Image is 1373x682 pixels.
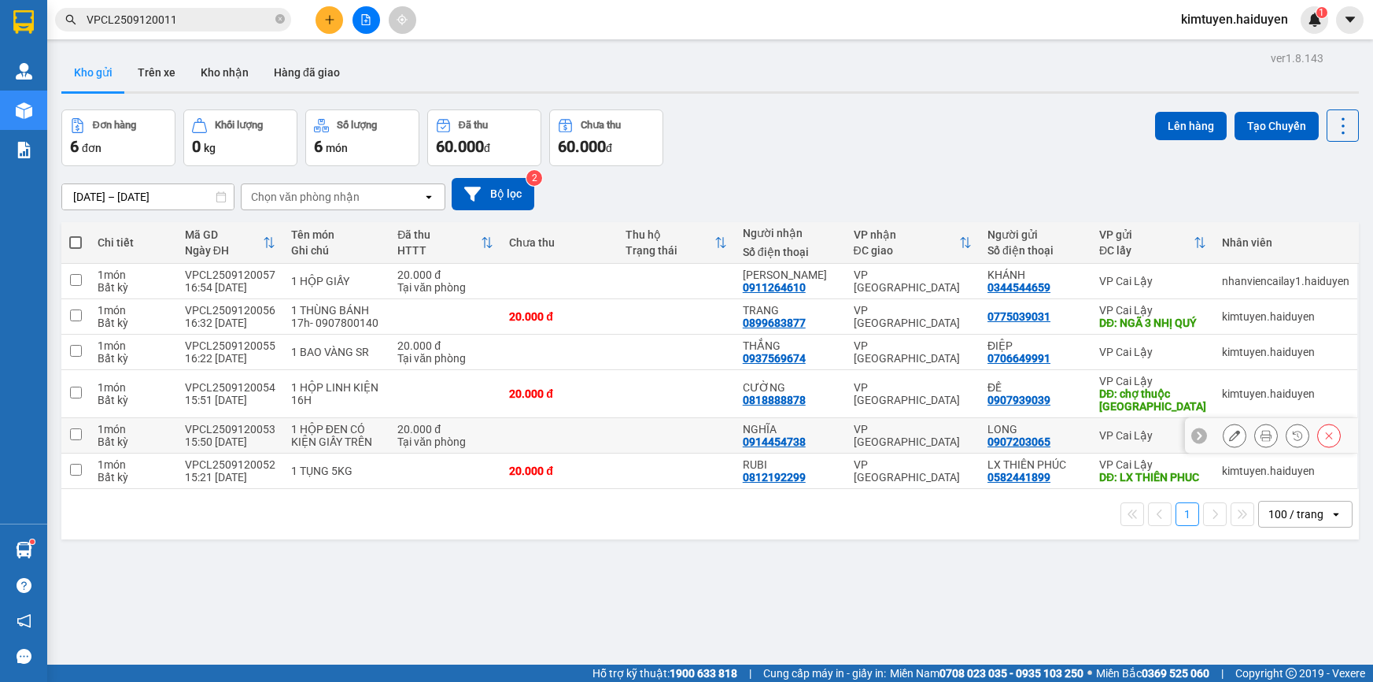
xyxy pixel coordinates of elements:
span: | [749,665,751,682]
div: Khối lượng [215,120,263,131]
div: VP [GEOGRAPHIC_DATA] [854,381,973,406]
div: 1 món [98,423,169,436]
div: LX THIÊN PHÚC [987,458,1083,471]
strong: 0708 023 035 - 0935 103 250 [939,667,1083,680]
button: Bộ lọc [452,178,534,210]
div: VPCL2509120055 [185,339,275,352]
span: Cung cấp máy in - giấy in: [763,665,886,682]
img: warehouse-icon [16,63,32,80]
div: 1 THÙNG BÁNH [291,304,382,317]
button: plus [316,6,343,34]
div: Người nhận [743,227,838,239]
div: VP Cai Lậy [1099,429,1206,442]
img: icon-new-feature [1308,13,1322,27]
div: Số điện thoại [987,244,1083,257]
span: 0 [192,137,201,156]
button: Lên hàng [1155,112,1227,140]
div: TRANG [743,304,838,317]
div: 0706649991 [987,352,1050,365]
div: 0911264610 [743,281,806,294]
button: Kho nhận [188,54,261,91]
div: 1 món [98,381,169,394]
div: 1 HỘP ĐEN CÓ KIỆN GIẤY TRÊN [291,423,382,448]
div: 20.000 đ [397,339,493,352]
button: Số lượng6món [305,109,419,166]
div: VP Cai Lậy [1099,346,1206,358]
div: VP [GEOGRAPHIC_DATA] [854,339,973,365]
div: Chọn văn phòng nhận [251,189,360,205]
button: 1 [1176,502,1199,526]
div: VPCL2509120056 [185,304,275,317]
div: 17h- 0907800140 [291,317,382,329]
div: 15:50 [DATE] [185,436,275,448]
div: ver 1.8.143 [1271,50,1323,67]
div: VP Cai Lậy [1099,458,1206,471]
div: ĐC lấy [1099,244,1194,257]
div: HTTT [397,244,481,257]
span: kimtuyen.haiduyen [1168,9,1301,29]
div: VP gửi [1099,228,1194,241]
div: 20.000 đ [509,465,610,477]
div: 0344544659 [987,281,1050,294]
div: VP [GEOGRAPHIC_DATA] [854,423,973,448]
div: 0899683877 [743,317,806,329]
div: 0907939039 [987,394,1050,406]
img: warehouse-icon [16,542,32,558]
div: 1 món [98,458,169,471]
div: 20.000 đ [509,387,610,400]
div: 15:51 [DATE] [185,394,275,406]
div: Tại văn phòng [397,436,493,448]
span: caret-down [1343,13,1357,27]
span: aim [397,14,408,25]
div: 16:54 [DATE] [185,281,275,294]
sup: 2 [526,170,542,186]
span: message [17,649,31,664]
div: VPCL2509120053 [185,423,275,436]
div: Bất kỳ [98,471,169,484]
div: Bất kỳ [98,317,169,329]
div: Tại văn phòng [397,352,493,365]
th: Toggle SortBy [177,222,283,264]
sup: 1 [30,539,35,544]
div: Đã thu [397,228,481,241]
span: đ [484,142,490,154]
svg: open [1330,508,1342,521]
span: đơn [82,142,101,154]
span: plus [324,14,335,25]
div: 0812192299 [743,471,806,484]
div: Chưa thu [509,236,610,249]
div: 1 món [98,304,169,317]
div: 20.000 đ [509,310,610,323]
div: nhanviencailay1.haiduyen [1222,275,1349,287]
div: 15:21 [DATE] [185,471,275,484]
div: VP [GEOGRAPHIC_DATA] [854,458,973,484]
div: Chưa thu [581,120,621,131]
strong: 0369 525 060 [1142,667,1209,680]
svg: open [423,191,435,203]
div: 20.000 đ [397,423,493,436]
button: caret-down [1336,6,1364,34]
div: NGHĨA [743,423,838,436]
span: close-circle [275,14,285,24]
div: DĐ: chợ thuộc nhiêu [1099,387,1206,413]
div: Bất kỳ [98,352,169,365]
div: 1 HỘP LINH KIỆN [291,381,382,394]
div: 16H [291,394,382,406]
div: VP nhận [854,228,960,241]
div: VPCL2509120054 [185,381,275,394]
img: solution-icon [16,142,32,158]
div: 1 món [98,269,169,281]
div: kimtuyen.haiduyen [1222,346,1349,358]
span: Hỗ trợ kỹ thuật: [592,665,737,682]
span: 60.000 [558,137,606,156]
div: Người gửi [987,228,1083,241]
div: Thu hộ [626,228,714,241]
div: VP [GEOGRAPHIC_DATA] [854,269,973,294]
th: Toggle SortBy [618,222,734,264]
span: | [1221,665,1224,682]
button: Khối lượng0kg [183,109,297,166]
div: THẮNG [743,339,838,352]
sup: 1 [1316,7,1327,18]
div: Tại văn phòng [397,281,493,294]
button: file-add [352,6,380,34]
